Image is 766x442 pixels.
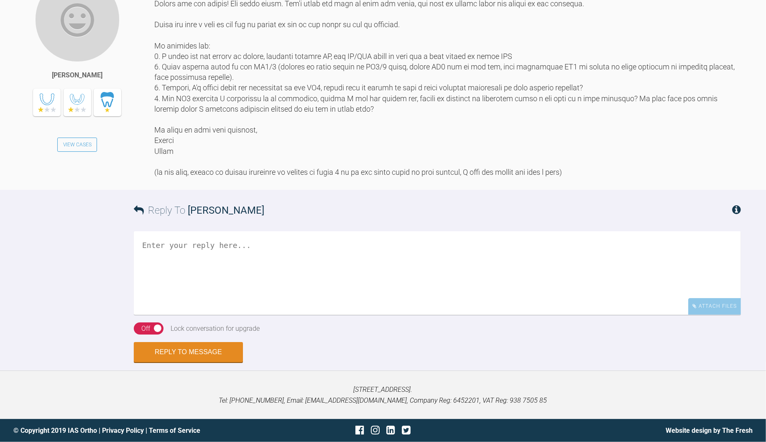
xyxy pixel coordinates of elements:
a: Privacy Policy [102,427,144,434]
div: [PERSON_NAME] [52,70,102,81]
h3: Reply To [134,202,264,218]
div: Off [141,323,150,334]
div: © Copyright 2019 IAS Ortho | | [13,425,260,436]
p: [STREET_ADDRESS]. Tel: [PHONE_NUMBER], Email: [EMAIL_ADDRESS][DOMAIN_NAME], Company Reg: 6452201,... [13,384,753,406]
a: Website design by The Fresh [666,427,753,434]
a: View Cases [57,138,97,152]
div: Lock conversation for upgrade [171,323,260,334]
button: Reply to Message [134,342,243,362]
a: Terms of Service [149,427,200,434]
span: [PERSON_NAME] [188,204,264,216]
div: Attach Files [688,298,741,314]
